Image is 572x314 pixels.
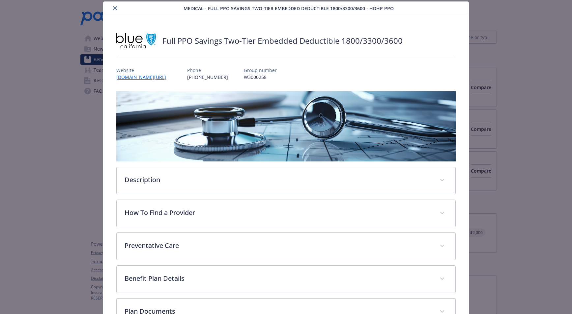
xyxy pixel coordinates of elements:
[116,31,156,51] img: Blue Shield of California
[117,167,455,194] div: Description
[111,4,119,12] button: close
[162,35,403,46] h2: Full PPO Savings Two-Tier Embedded Deductible 1800/3300/3600
[117,266,455,293] div: Benefit Plan Details
[125,208,431,218] p: How To Find a Provider
[125,175,431,185] p: Description
[117,233,455,260] div: Preventative Care
[116,67,171,74] p: Website
[244,74,277,81] p: W3000258
[187,67,228,74] p: Phone
[116,74,171,80] a: [DOMAIN_NAME][URL]
[187,74,228,81] p: [PHONE_NUMBER]
[244,67,277,74] p: Group number
[125,274,431,283] p: Benefit Plan Details
[116,91,455,161] img: banner
[184,5,394,12] span: Medical - Full PPO Savings Two-Tier Embedded Deductible 1800/3300/3600 - HDHP PPO
[117,200,455,227] div: How To Find a Provider
[125,241,431,251] p: Preventative Care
